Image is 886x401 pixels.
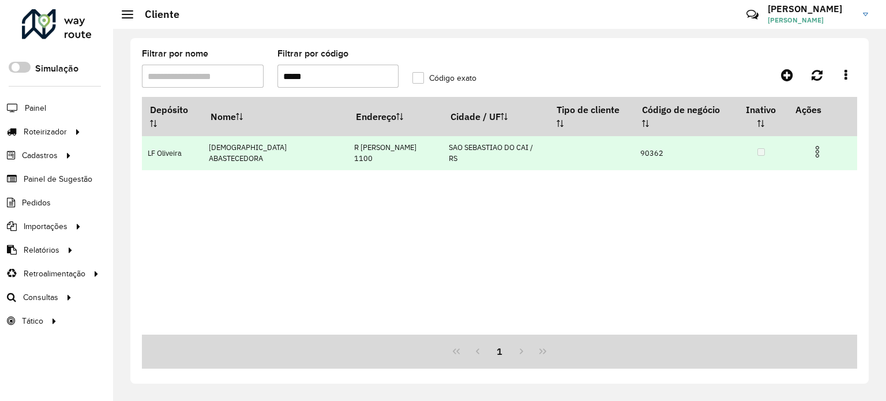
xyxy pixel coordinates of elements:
td: 90362 [635,136,735,170]
label: Filtrar por código [277,47,348,61]
th: Código de negócio [635,98,735,136]
span: Relatórios [24,244,59,256]
span: Painel de Sugestão [24,173,92,185]
th: Ações [787,98,857,122]
th: Nome [202,98,348,136]
span: Retroalimentação [24,268,85,280]
td: R [PERSON_NAME] 1100 [348,136,443,170]
td: SAO SEBASTIAO DO CAI / RS [442,136,549,170]
th: Depósito [142,98,202,136]
h3: [PERSON_NAME] [768,3,854,14]
span: Pedidos [22,197,51,209]
label: Filtrar por nome [142,47,208,61]
label: Código exato [412,72,476,84]
span: [PERSON_NAME] [768,15,854,25]
span: Roteirizador [24,126,67,138]
td: [DEMOGRAPHIC_DATA] ABASTECEDORA [202,136,348,170]
th: Tipo de cliente [549,98,635,136]
a: Contato Rápido [740,2,765,27]
td: LF Oliveira [142,136,202,170]
th: Endereço [348,98,443,136]
span: Painel [25,102,46,114]
span: Cadastros [22,149,58,162]
h2: Cliente [133,8,179,21]
th: Inativo [735,98,787,136]
span: Tático [22,315,43,327]
span: Consultas [23,291,58,303]
label: Simulação [35,62,78,76]
th: Cidade / UF [442,98,549,136]
button: 1 [489,340,510,362]
span: Importações [24,220,67,233]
